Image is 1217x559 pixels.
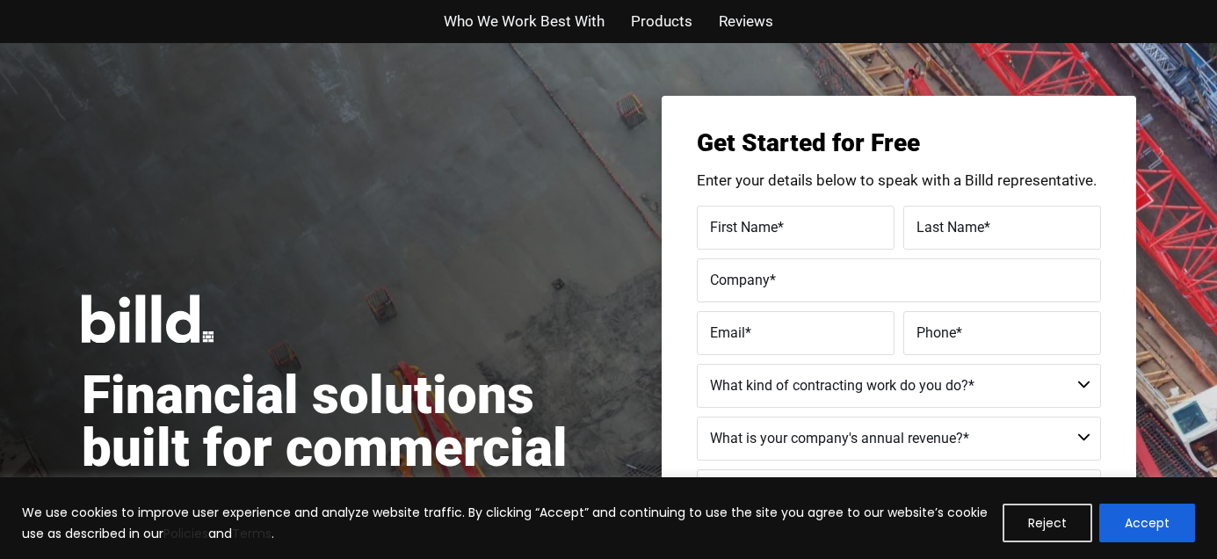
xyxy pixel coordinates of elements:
p: Enter your details below to speak with a Billd representative. [697,173,1101,188]
span: Phone [916,323,956,340]
p: We use cookies to improve user experience and analyze website traffic. By clicking “Accept” and c... [22,502,989,544]
h1: Financial solutions built for commercial subcontractors [82,369,609,527]
a: Policies [163,525,208,542]
button: Reject [1003,504,1092,542]
a: Terms [232,525,272,542]
a: Products [631,9,692,34]
span: Last Name [916,218,984,235]
span: Email [710,323,745,340]
button: Accept [1099,504,1195,542]
a: Who We Work Best With [444,9,605,34]
h3: Get Started for Free [697,131,1101,156]
span: Company [710,271,770,287]
span: First Name [710,218,778,235]
a: Reviews [719,9,773,34]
